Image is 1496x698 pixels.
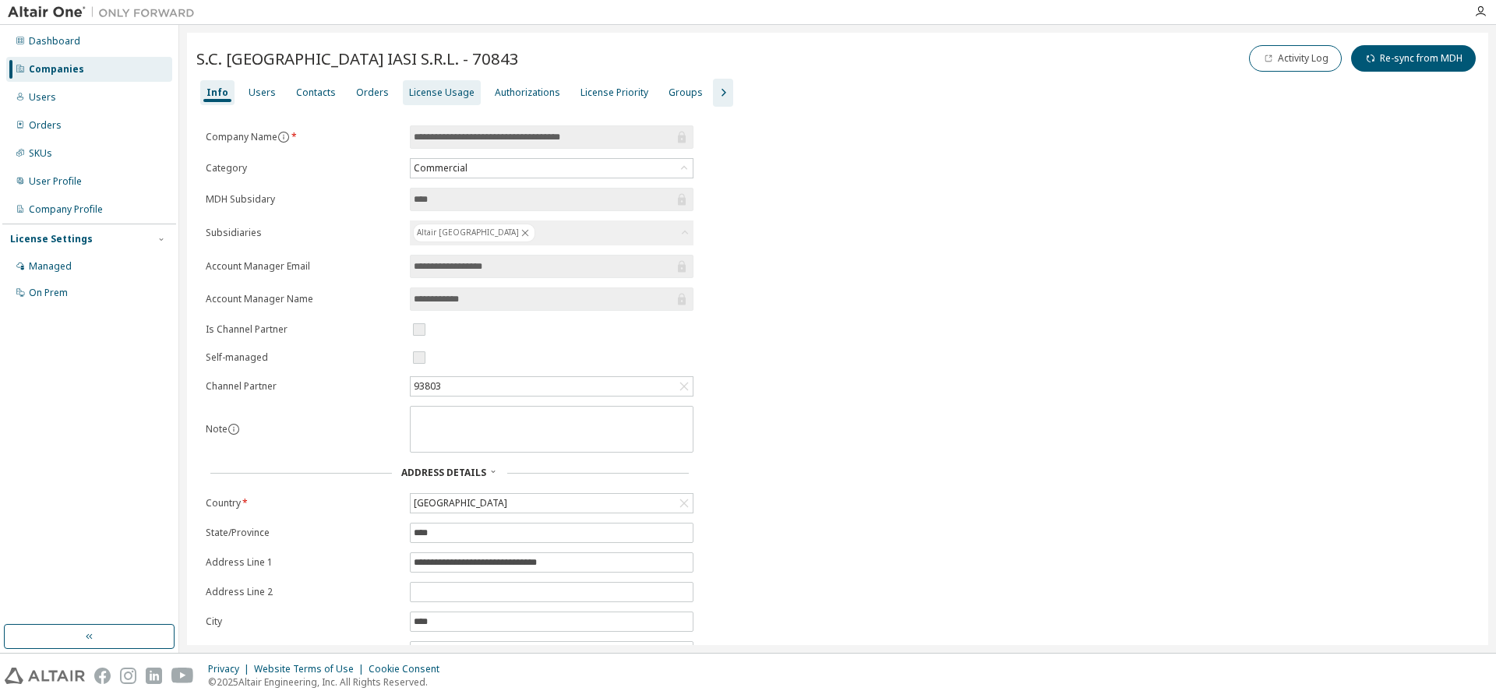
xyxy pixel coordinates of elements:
label: Account Manager Name [206,293,400,305]
label: Country [206,497,400,509]
div: Orders [29,119,62,132]
label: Company Name [206,131,400,143]
label: Is Channel Partner [206,323,400,336]
label: State/Province [206,527,400,539]
div: Commercial [411,160,470,177]
div: Users [249,86,276,99]
div: SKUs [29,147,52,160]
label: City [206,615,400,628]
div: Altair [GEOGRAPHIC_DATA] [410,220,693,245]
label: Self-managed [206,351,400,364]
span: Address Details [401,466,486,479]
div: Orders [356,86,389,99]
div: License Settings [10,233,93,245]
button: Activity Log [1249,45,1342,72]
div: Cookie Consent [369,663,449,675]
div: Contacts [296,86,336,99]
div: Privacy [208,663,254,675]
div: Managed [29,260,72,273]
div: Authorizations [495,86,560,99]
div: License Usage [409,86,475,99]
label: Channel Partner [206,380,400,393]
img: altair_logo.svg [5,668,85,684]
div: Info [206,86,228,99]
label: Address Line 2 [206,586,400,598]
button: information [228,423,240,435]
div: Dashboard [29,35,80,48]
label: Account Manager Email [206,260,400,273]
label: Category [206,162,400,174]
p: © 2025 Altair Engineering, Inc. All Rights Reserved. [208,675,449,689]
label: MDH Subsidary [206,193,400,206]
div: 93803 [411,378,443,395]
span: S.C. [GEOGRAPHIC_DATA] IASI S.R.L. - 70843 [196,48,519,69]
div: On Prem [29,287,68,299]
img: facebook.svg [94,668,111,684]
div: Users [29,91,56,104]
div: Website Terms of Use [254,663,369,675]
div: [GEOGRAPHIC_DATA] [411,494,693,513]
label: Subsidiaries [206,227,400,239]
div: License Priority [580,86,648,99]
div: Groups [669,86,703,99]
div: Company Profile [29,203,103,216]
img: instagram.svg [120,668,136,684]
div: [GEOGRAPHIC_DATA] [411,495,510,512]
div: Altair [GEOGRAPHIC_DATA] [413,224,535,242]
div: 93803 [411,377,693,396]
img: youtube.svg [171,668,194,684]
button: Re-sync from MDH [1351,45,1476,72]
label: Note [206,422,228,435]
div: Commercial [411,159,693,178]
label: Address Line 1 [206,556,400,569]
button: information [277,131,290,143]
div: Companies [29,63,84,76]
img: Altair One [8,5,203,20]
img: linkedin.svg [146,668,162,684]
div: User Profile [29,175,82,188]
